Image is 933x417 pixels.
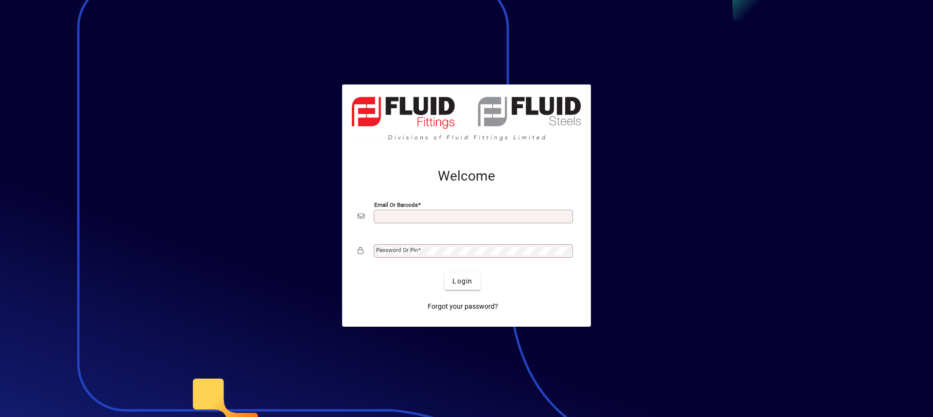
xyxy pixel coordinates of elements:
[374,201,418,208] mat-label: Email or Barcode
[376,247,418,253] mat-label: Password or Pin
[428,301,498,312] span: Forgot your password?
[452,276,472,286] span: Login
[424,298,502,315] a: Forgot your password?
[358,168,575,184] h2: Welcome
[445,272,480,290] button: Login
